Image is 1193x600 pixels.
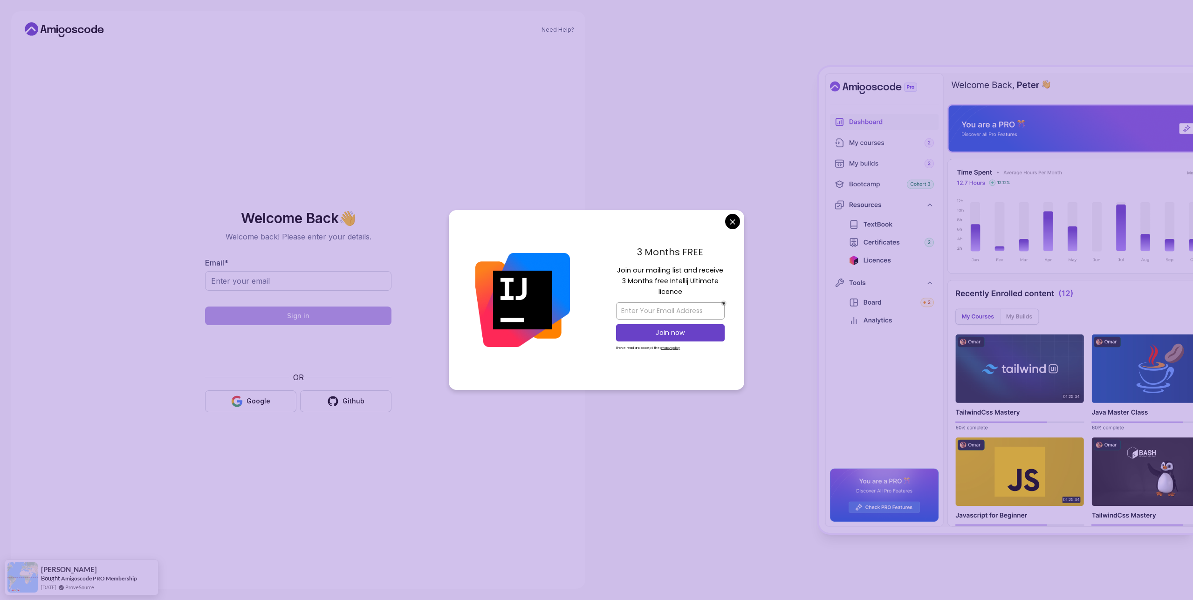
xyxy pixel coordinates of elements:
a: Home link [22,22,106,37]
p: OR [293,372,304,383]
button: Google [205,390,296,412]
div: Google [247,396,270,406]
span: Bought [41,574,60,582]
button: Github [300,390,391,412]
label: Email * [205,258,228,267]
input: Enter your email [205,271,391,291]
a: Amigoscode PRO Membership [61,574,137,582]
img: Amigoscode Dashboard [819,67,1193,533]
span: [PERSON_NAME] [41,566,97,573]
a: Need Help? [542,26,574,34]
h2: Welcome Back [205,211,391,225]
img: provesource social proof notification image [7,562,38,593]
p: Welcome back! Please enter your details. [205,231,391,242]
span: [DATE] [41,583,56,591]
div: Github [343,396,364,406]
iframe: Widget containing checkbox for hCaptcha security challenge [228,331,369,366]
a: ProveSource [65,583,94,591]
div: Sign in [287,311,309,320]
span: 👋 [338,210,357,226]
button: Sign in [205,307,391,325]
